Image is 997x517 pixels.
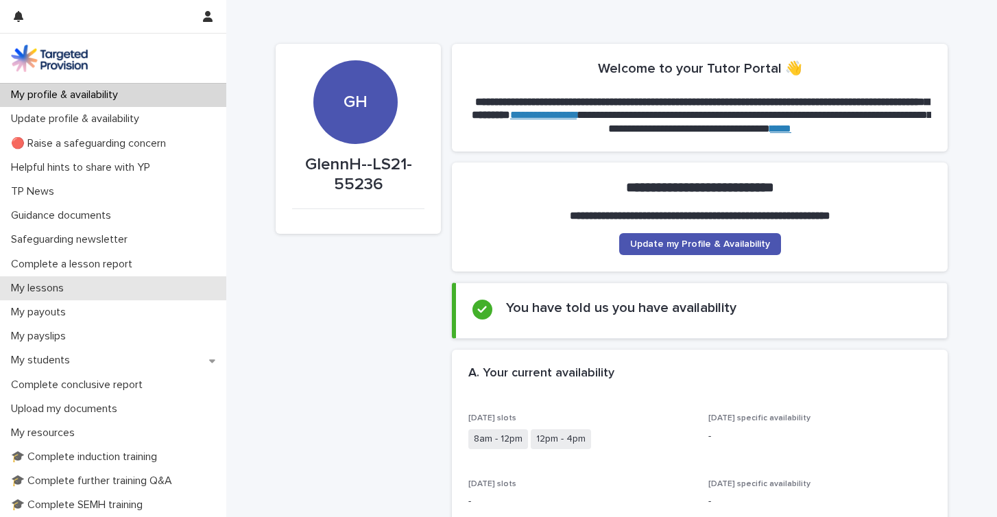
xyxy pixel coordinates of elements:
p: My students [5,354,81,367]
span: [DATE] specific availability [708,480,810,488]
div: GH [313,9,397,112]
p: 🔴 Raise a safeguarding concern [5,137,177,150]
p: 🎓 Complete further training Q&A [5,474,183,488]
p: - [708,494,932,509]
span: Update my Profile & Availability [630,239,770,249]
h2: A. Your current availability [468,366,614,381]
p: My payslips [5,330,77,343]
h2: You have told us you have availability [506,300,736,316]
img: M5nRWzHhSzIhMunXDL62 [11,45,88,72]
h2: Welcome to your Tutor Portal 👋 [598,60,802,77]
span: 8am - 12pm [468,429,528,449]
p: My payouts [5,306,77,319]
span: [DATE] specific availability [708,414,810,422]
a: Update my Profile & Availability [619,233,781,255]
p: 🎓 Complete induction training [5,450,168,464]
span: [DATE] slots [468,480,516,488]
span: 12pm - 4pm [531,429,591,449]
p: 🎓 Complete SEMH training [5,498,154,512]
span: [DATE] slots [468,414,516,422]
p: My profile & availability [5,88,129,101]
p: - [708,429,932,444]
p: Complete conclusive report [5,378,154,392]
p: - [468,494,692,509]
p: My resources [5,426,86,440]
p: Upload my documents [5,402,128,416]
p: Helpful hints to share with YP [5,161,161,174]
p: Guidance documents [5,209,122,222]
p: My lessons [5,282,75,295]
p: TP News [5,185,65,198]
p: Complete a lesson report [5,258,143,271]
p: GlennH--LS21-55236 [292,155,424,195]
p: Update profile & availability [5,112,150,125]
p: Safeguarding newsletter [5,233,139,246]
